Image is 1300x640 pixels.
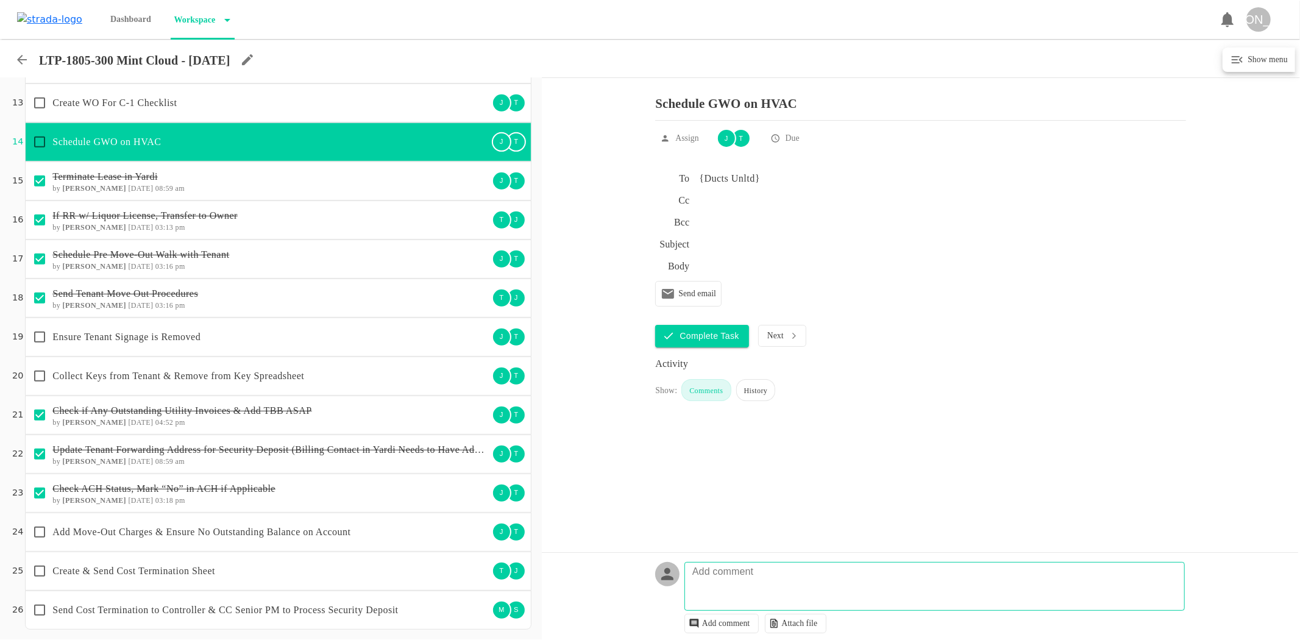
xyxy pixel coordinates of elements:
[506,405,526,425] div: T
[52,208,488,223] p: If RR w/ Liquor License, Transfer to Owner
[717,129,736,148] div: J
[678,289,716,299] p: Send email
[492,93,511,113] div: J
[492,522,511,542] div: J
[52,301,488,310] h6: by [DATE] 03:16 pm
[681,379,731,401] div: Comments
[63,457,127,466] b: [PERSON_NAME]
[686,564,759,579] p: Add comment
[12,174,23,188] p: 15
[702,619,750,628] p: Add comment
[52,482,488,496] p: Check ACH Status, Mark “No” in ACH if Applicable
[655,215,689,230] h6: Bcc
[1241,2,1276,37] button: [PERSON_NAME]
[786,132,800,144] p: Due
[506,93,526,113] div: T
[506,522,526,542] div: T
[1246,7,1271,32] div: [PERSON_NAME]
[107,7,155,32] p: Dashboard
[52,443,488,457] p: Update Tenant Forwarding Address for Security Deposit (Billing Contact in Yardi Needs to Have Add...
[492,366,511,386] div: J
[492,405,511,425] div: J
[52,603,488,617] p: Send Cost Termination to Controller & CC Senior PM to Process Security Deposit
[52,135,488,149] p: Schedule GWO on HVAC
[655,193,689,208] h6: Cc
[52,404,488,418] p: Check if Any Outstanding Utility Invoices & Add TBB ASAP
[506,483,526,503] div: T
[52,223,488,232] h6: by [DATE] 03:13 pm
[655,325,749,347] button: Complete Task
[655,87,1186,111] p: Schedule GWO on HVAC
[492,249,511,269] div: J
[52,184,488,193] h6: by [DATE] 08:59 am
[736,379,776,401] div: History
[492,210,511,230] div: T
[63,418,127,427] b: [PERSON_NAME]
[171,8,216,32] p: Workspace
[52,169,488,184] p: Terminate Lease in Yardi
[655,171,689,186] h6: To
[731,129,751,148] div: T
[506,327,526,347] div: T
[52,247,488,262] p: Schedule Pre Move-Out Walk with Tenant
[12,603,23,617] p: 26
[12,330,23,344] p: 19
[17,12,82,27] img: strada-logo
[12,564,23,578] p: 25
[12,369,23,383] p: 20
[12,447,23,461] p: 22
[12,525,23,539] p: 24
[52,457,488,466] h6: by [DATE] 08:59 am
[12,408,23,422] p: 21
[52,286,488,301] p: Send Tenant Move Out Procedures
[52,496,488,505] h6: by [DATE] 03:18 pm
[52,96,488,110] p: Create WO For C-1 Checklist
[63,496,127,505] b: [PERSON_NAME]
[492,600,511,620] div: M
[12,252,23,266] p: 17
[506,210,526,230] div: J
[63,262,127,271] b: [PERSON_NAME]
[63,184,127,193] b: [PERSON_NAME]
[492,483,511,503] div: J
[506,132,526,152] div: T
[63,223,127,232] b: [PERSON_NAME]
[492,561,511,581] div: T
[52,262,488,271] h6: by [DATE] 03:16 pm
[12,486,23,500] p: 23
[492,327,511,347] div: J
[52,525,488,539] p: Add Move-Out Charges & Ensure No Outstanding Balance on Account
[506,444,526,464] div: T
[52,369,488,383] p: Collect Keys from Tenant & Remove from Key Spreadsheet
[12,96,23,110] p: 13
[655,259,689,274] h6: Body
[492,288,511,308] div: T
[52,564,488,578] p: Create & Send Cost Termination Sheet
[506,561,526,581] div: J
[12,213,23,227] p: 16
[655,357,1186,371] div: Activity
[655,385,677,401] div: Show:
[767,331,784,341] p: Next
[39,53,230,68] p: LTP-1805-300 Mint Cloud - [DATE]
[699,171,760,186] div: {Ducts Unltd}
[52,418,488,427] h6: by [DATE] 04:52 pm
[506,600,526,620] div: S
[12,135,23,149] p: 14
[506,171,526,191] div: T
[675,132,698,144] p: Assign
[506,288,526,308] div: J
[506,249,526,269] div: T
[781,619,817,628] p: Attach file
[655,237,689,252] h6: Subject
[63,301,127,310] b: [PERSON_NAME]
[1245,52,1288,67] h6: Show menu
[506,366,526,386] div: T
[52,330,488,344] p: Ensure Tenant Signage is Removed
[492,132,511,152] div: J
[12,291,23,305] p: 18
[492,171,511,191] div: J
[492,444,511,464] div: J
